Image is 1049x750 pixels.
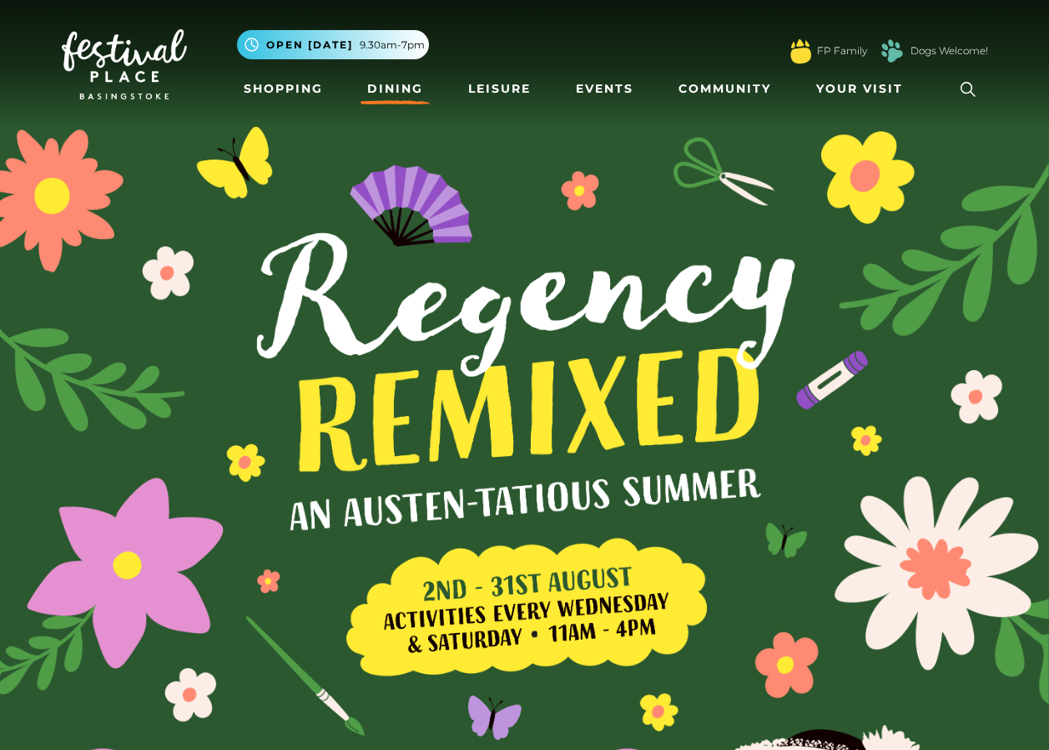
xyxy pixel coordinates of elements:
a: FP Family [817,43,867,58]
a: Leisure [461,73,537,104]
span: Open [DATE] [266,38,353,53]
a: Dining [361,73,430,104]
button: Open [DATE] 9.30am-7pm [237,30,429,59]
a: Dogs Welcome! [910,43,988,58]
a: Events [569,73,640,104]
span: Your Visit [816,80,903,98]
span: 9.30am-7pm [360,38,425,53]
a: Community [672,73,778,104]
img: Festival Place Logo [62,29,187,99]
a: Shopping [237,73,330,104]
a: Your Visit [809,73,918,104]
